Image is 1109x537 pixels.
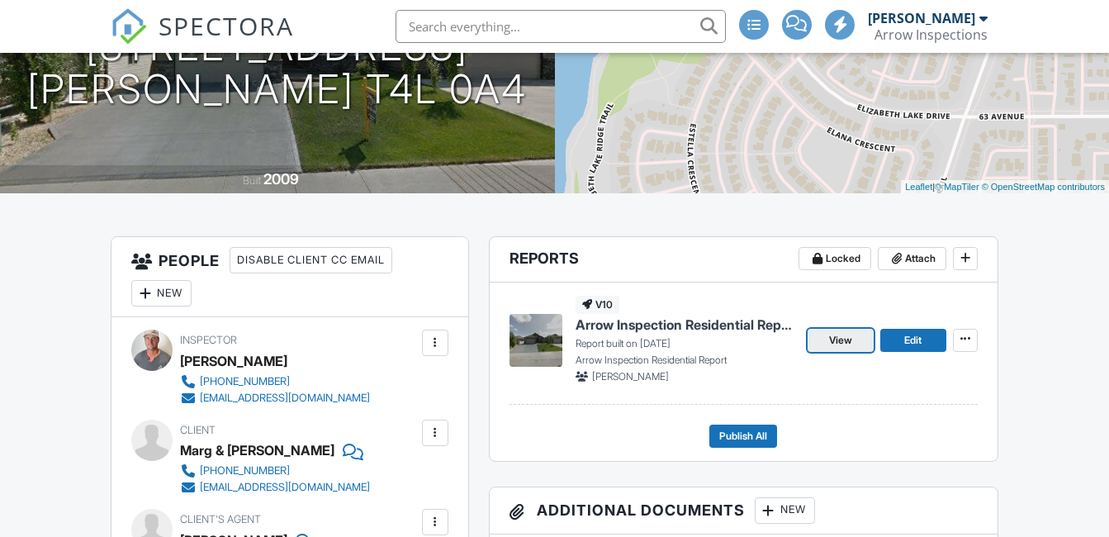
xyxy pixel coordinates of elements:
[180,334,237,346] span: Inspector
[982,182,1105,192] a: © OpenStreetMap contributors
[755,497,815,524] div: New
[180,438,334,463] div: Marg & [PERSON_NAME]
[131,280,192,307] div: New
[935,182,979,192] a: © MapTiler
[111,22,294,57] a: SPECTORA
[111,8,147,45] img: The Best Home Inspection Software - Spectora
[905,182,932,192] a: Leaflet
[159,8,294,43] span: SPECTORA
[200,375,290,388] div: [PHONE_NUMBER]
[901,180,1109,194] div: |
[180,390,370,406] a: [EMAIL_ADDRESS][DOMAIN_NAME]
[200,392,370,405] div: [EMAIL_ADDRESS][DOMAIN_NAME]
[263,170,299,188] div: 2009
[180,373,370,390] a: [PHONE_NUMBER]
[200,481,370,494] div: [EMAIL_ADDRESS][DOMAIN_NAME]
[490,487,998,535] h3: Additional Documents
[868,10,975,26] div: [PERSON_NAME]
[111,237,468,317] h3: People
[180,349,287,373] div: [PERSON_NAME]
[180,463,370,479] a: [PHONE_NUMBER]
[180,513,261,525] span: Client's Agent
[180,424,216,436] span: Client
[27,25,527,112] h1: [STREET_ADDRESS] [PERSON_NAME] T4L 0A4
[243,174,261,187] span: Built
[230,247,392,273] div: Disable Client CC Email
[396,10,726,43] input: Search everything...
[200,464,290,478] div: [PHONE_NUMBER]
[874,26,988,43] div: Arrow Inspections
[180,479,370,496] a: [EMAIL_ADDRESS][DOMAIN_NAME]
